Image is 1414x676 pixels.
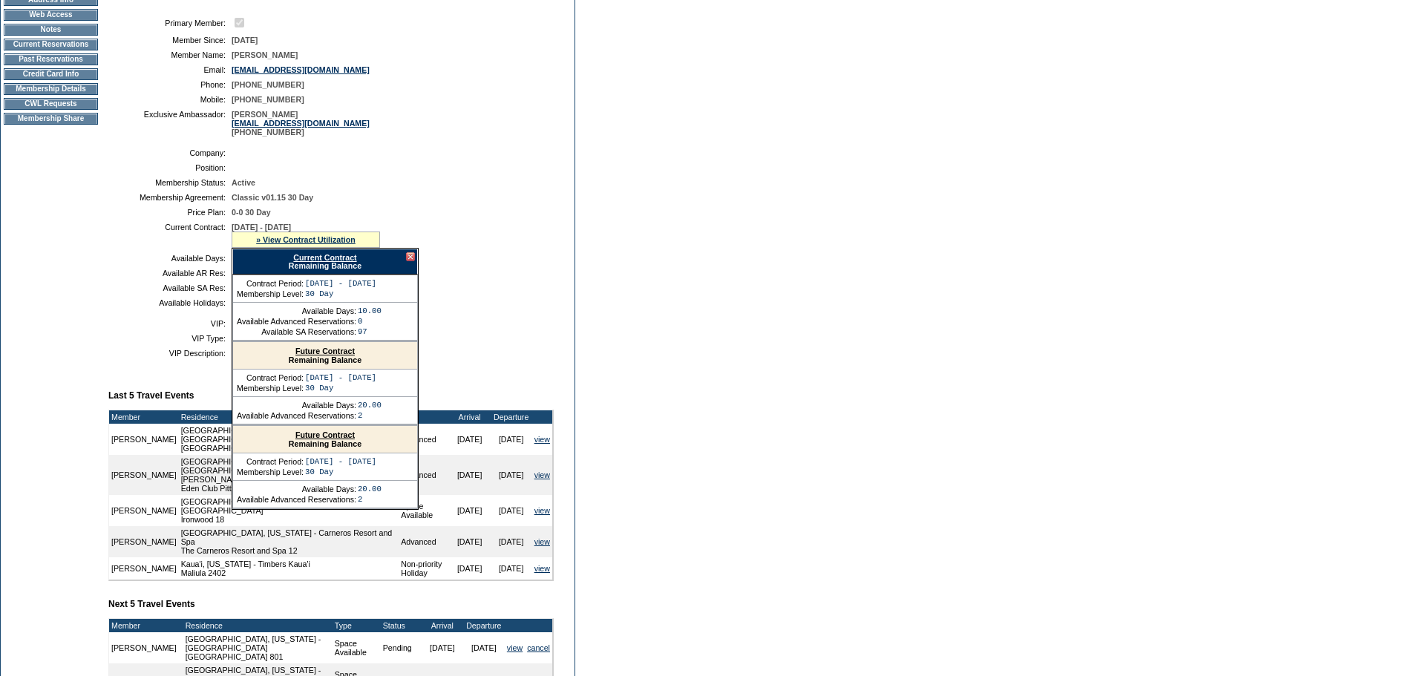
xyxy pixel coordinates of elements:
td: [GEOGRAPHIC_DATA][PERSON_NAME], [GEOGRAPHIC_DATA] - Eden Club: [GEOGRAPHIC_DATA][PERSON_NAME], [G... [179,455,399,495]
td: Membership Level: [237,467,304,476]
td: [GEOGRAPHIC_DATA], [US_STATE] - Carneros Resort and Spa The Carneros Resort and Spa 12 [179,526,399,557]
td: Available SA Res: [114,283,226,292]
td: Company: [114,148,226,157]
td: [PERSON_NAME] [109,455,179,495]
span: 0-0 30 Day [232,208,271,217]
span: [DATE] - [DATE] [232,223,291,232]
td: Membership Level: [237,289,304,298]
td: CWL Requests [4,98,98,110]
td: Available Days: [114,254,226,263]
td: [DATE] [449,526,491,557]
td: [DATE] [491,424,532,455]
td: Available Holidays: [114,298,226,307]
td: Residence [179,410,399,424]
td: 10.00 [358,306,382,315]
td: Position: [114,163,226,172]
td: 30 Day [305,467,376,476]
td: [PERSON_NAME] [109,632,179,663]
a: view [534,470,550,479]
td: 20.00 [358,401,382,410]
td: Advanced [399,455,448,495]
a: Future Contract [295,347,355,355]
td: Type [399,410,448,424]
span: Active [232,178,255,187]
span: [DATE] [232,36,258,45]
td: Pending [381,632,422,663]
td: Space Available [333,632,381,663]
td: [PERSON_NAME] [109,557,179,580]
td: Available SA Reservations: [237,327,356,336]
td: Primary Member: [114,16,226,30]
td: 30 Day [305,289,376,298]
td: [DATE] [422,632,463,663]
b: Last 5 Travel Events [108,390,194,401]
td: [DATE] [449,495,491,526]
div: Remaining Balance [233,342,417,370]
td: [DATE] [491,455,532,495]
td: 97 [358,327,382,336]
a: view [534,564,550,573]
td: Kaua'i, [US_STATE] - Timbers Kaua'i Maliula 2402 [179,557,399,580]
td: Advanced [399,424,448,455]
td: [DATE] [463,632,505,663]
td: [DATE] - [DATE] [305,279,376,288]
span: [PERSON_NAME] [PHONE_NUMBER] [232,110,370,137]
td: VIP: [114,319,226,328]
td: Available Days: [237,401,356,410]
td: Status [381,619,422,632]
td: Available Advanced Reservations: [237,317,356,326]
td: Price Plan: [114,208,226,217]
td: [DATE] [491,526,532,557]
td: Notes [4,24,98,36]
td: Arrival [422,619,463,632]
td: Phone: [114,80,226,89]
td: 0 [358,317,382,326]
span: Classic v01.15 30 Day [232,193,313,202]
td: Membership Level: [237,384,304,393]
td: 2 [358,495,382,504]
td: Available Days: [237,485,356,493]
td: [DATE] - [DATE] [305,457,376,466]
td: 2 [358,411,382,420]
div: Remaining Balance [232,249,418,275]
td: VIP Type: [114,334,226,343]
td: [DATE] [449,557,491,580]
td: Available Advanced Reservations: [237,411,356,420]
td: [DATE] [491,557,532,580]
a: [EMAIL_ADDRESS][DOMAIN_NAME] [232,65,370,74]
td: Available Advanced Reservations: [237,495,356,504]
a: view [534,537,550,546]
span: [PERSON_NAME] [232,50,298,59]
a: view [534,506,550,515]
a: Future Contract [295,430,355,439]
td: VIP Description: [114,349,226,358]
td: Current Reservations [4,39,98,50]
td: Mobile: [114,95,226,104]
td: Past Reservations [4,53,98,65]
span: [PHONE_NUMBER] [232,95,304,104]
div: Remaining Balance [233,426,417,453]
td: Membership Share [4,113,98,125]
td: Member Since: [114,36,226,45]
td: Membership Agreement: [114,193,226,202]
td: Membership Details [4,83,98,95]
td: Advanced [399,526,448,557]
td: 20.00 [358,485,382,493]
td: Arrival [449,410,491,424]
td: Exclusive Ambassador: [114,110,226,137]
td: Member Name: [114,50,226,59]
b: Next 5 Travel Events [108,599,195,609]
td: Departure [491,410,532,424]
td: 30 Day [305,384,376,393]
td: [DATE] [491,495,532,526]
td: [DATE] [449,455,491,495]
td: Departure [463,619,505,632]
td: Space Available [399,495,448,526]
td: [DATE] [449,424,491,455]
td: Non-priority Holiday [399,557,448,580]
td: Residence [183,619,333,632]
td: [PERSON_NAME] [109,526,179,557]
span: [PHONE_NUMBER] [232,80,304,89]
td: Available Days: [237,306,356,315]
td: Credit Card Info [4,68,98,80]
